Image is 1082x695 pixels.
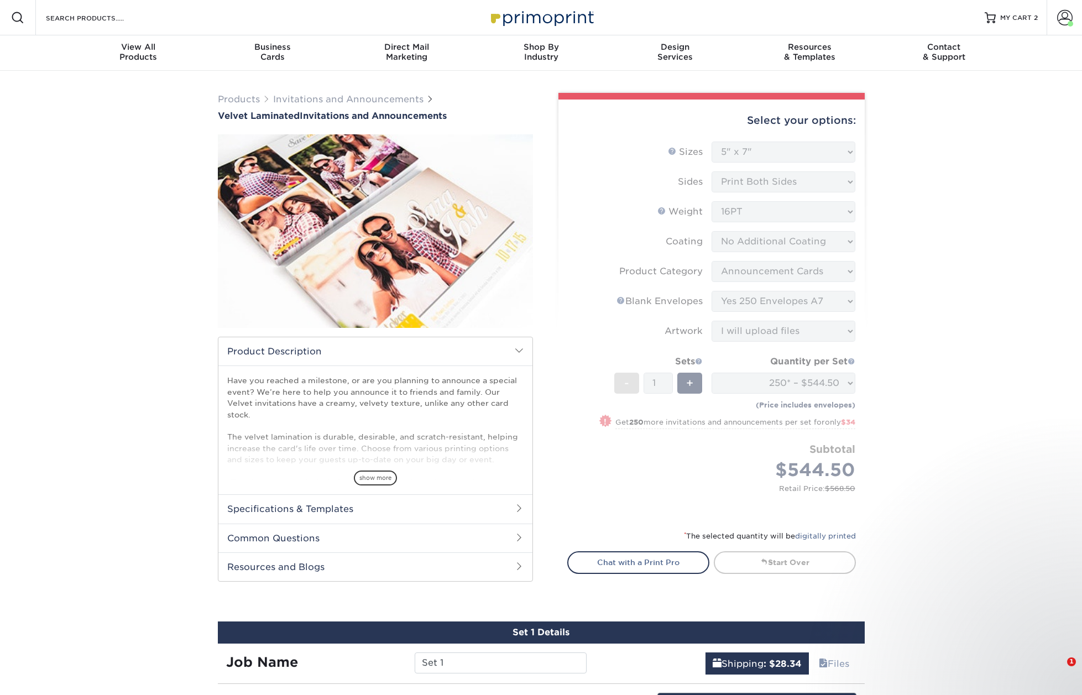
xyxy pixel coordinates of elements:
span: 2 [1034,14,1038,22]
a: Velvet LaminatedInvitations and Announcements [218,111,533,121]
div: Services [608,42,743,62]
img: Velvet Laminated 01 [218,122,533,340]
a: digitally printed [795,532,856,540]
h2: Product Description [218,337,532,365]
a: View AllProducts [71,35,206,71]
a: Shop ByIndustry [474,35,608,71]
h2: Resources and Blogs [218,552,532,581]
h1: Invitations and Announcements [218,111,533,121]
div: Select your options: [567,100,856,142]
input: SEARCH PRODUCTS..... [45,11,153,24]
input: Enter a job name [415,652,587,673]
div: & Templates [743,42,877,62]
img: Primoprint [486,6,597,29]
div: Products [71,42,206,62]
small: The selected quantity will be [684,532,856,540]
span: MY CART [1000,13,1032,23]
div: Set 1 Details [218,621,865,644]
span: Business [205,42,339,52]
a: Files [812,652,856,675]
a: Chat with a Print Pro [567,551,709,573]
span: 1 [1067,657,1076,666]
b: : $28.34 [764,659,802,669]
strong: Job Name [226,654,298,670]
a: Contact& Support [877,35,1011,71]
a: Resources& Templates [743,35,877,71]
span: Design [608,42,743,52]
span: Direct Mail [339,42,474,52]
span: Resources [743,42,877,52]
iframe: Intercom live chat [1044,657,1071,684]
div: & Support [877,42,1011,62]
a: BusinessCards [205,35,339,71]
p: Have you reached a milestone, or are you planning to announce a special event? We’re here to help... [227,375,524,499]
span: Contact [877,42,1011,52]
span: files [819,659,828,669]
div: Cards [205,42,339,62]
h2: Specifications & Templates [218,494,532,523]
div: Industry [474,42,608,62]
span: show more [354,471,397,485]
h2: Common Questions [218,524,532,552]
span: View All [71,42,206,52]
a: Shipping: $28.34 [705,652,809,675]
a: Direct MailMarketing [339,35,474,71]
span: Shop By [474,42,608,52]
a: Products [218,94,260,104]
a: DesignServices [608,35,743,71]
span: Velvet Laminated [218,111,300,121]
div: Marketing [339,42,474,62]
a: Start Over [714,551,856,573]
span: shipping [713,659,722,669]
a: Invitations and Announcements [273,94,424,104]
